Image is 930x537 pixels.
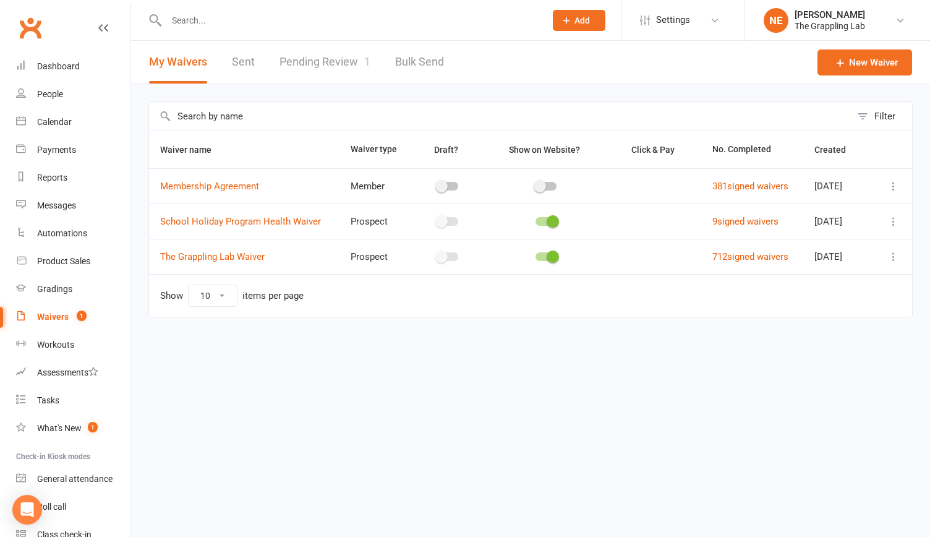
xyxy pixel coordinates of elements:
[817,49,912,75] a: New Waiver
[77,311,87,321] span: 1
[16,220,130,247] a: Automations
[15,12,46,43] a: Clubworx
[339,131,411,168] th: Waiver type
[279,41,370,84] a: Pending Review1
[631,145,675,155] span: Click & Pay
[160,145,225,155] span: Waiver name
[803,168,873,204] td: [DATE]
[16,465,130,493] a: General attendance kiosk mode
[712,181,788,192] a: 381signed waivers
[395,41,444,84] a: Bulk Send
[701,131,803,168] th: No. Completed
[37,228,87,238] div: Automations
[803,239,873,274] td: [DATE]
[160,181,259,192] a: Membership Agreement
[37,117,72,127] div: Calendar
[16,493,130,521] a: Roll call
[620,142,688,157] button: Click & Pay
[37,474,113,484] div: General attendance
[149,41,207,84] button: My Waivers
[37,173,67,183] div: Reports
[712,251,788,262] a: 712signed waivers
[16,164,130,192] a: Reports
[795,9,865,20] div: [PERSON_NAME]
[37,395,59,405] div: Tasks
[814,142,860,157] button: Created
[16,387,130,415] a: Tasks
[16,303,130,331] a: Waivers 1
[37,284,72,294] div: Gradings
[712,216,779,227] a: 9signed waivers
[16,359,130,387] a: Assessments
[656,6,690,34] span: Settings
[232,41,255,84] a: Sent
[16,108,130,136] a: Calendar
[339,239,411,274] td: Prospect
[88,422,98,432] span: 1
[364,55,370,68] span: 1
[160,251,265,262] a: The Grappling Lab Waiver
[37,502,66,512] div: Roll call
[423,142,472,157] button: Draft?
[574,15,590,25] span: Add
[16,192,130,220] a: Messages
[16,53,130,80] a: Dashboard
[37,423,82,433] div: What's New
[37,340,74,350] div: Workouts
[163,12,537,29] input: Search...
[553,10,605,31] button: Add
[16,331,130,359] a: Workouts
[803,204,873,239] td: [DATE]
[509,145,580,155] span: Show on Website?
[12,495,42,525] div: Open Intercom Messenger
[149,102,851,131] input: Search by name
[16,415,130,442] a: What's New1
[37,312,69,322] div: Waivers
[339,204,411,239] td: Prospect
[242,291,304,301] div: items per page
[160,285,304,307] div: Show
[37,256,90,266] div: Product Sales
[339,168,411,204] td: Member
[16,80,130,108] a: People
[814,145,860,155] span: Created
[16,275,130,303] a: Gradings
[16,247,130,275] a: Product Sales
[37,61,80,71] div: Dashboard
[851,102,912,131] button: Filter
[160,142,225,157] button: Waiver name
[16,136,130,164] a: Payments
[37,200,76,210] div: Messages
[37,145,76,155] div: Payments
[434,145,458,155] span: Draft?
[37,89,63,99] div: People
[498,142,594,157] button: Show on Website?
[160,216,321,227] a: School Holiday Program Health Waiver
[874,109,895,124] div: Filter
[795,20,865,32] div: The Grappling Lab
[37,367,98,377] div: Assessments
[764,8,788,33] div: NE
